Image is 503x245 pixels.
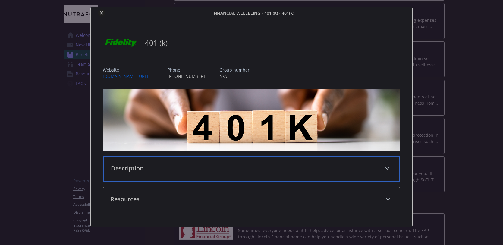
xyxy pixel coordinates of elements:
p: Phone [168,67,205,73]
button: close [98,9,105,17]
a: [DOMAIN_NAME][URL] [103,73,153,79]
p: Website [103,67,153,73]
p: Description [111,164,377,173]
img: Fidelity Investments [103,34,139,52]
div: Resources [103,187,400,212]
span: Financial Wellbeing - 401 (k) - 401(k) [214,10,294,16]
p: Group number [219,67,250,73]
p: Resources [110,195,378,204]
h2: 401 (k) [145,38,168,48]
p: [PHONE_NUMBER] [168,73,205,79]
div: details for plan Financial Wellbeing - 401 (k) - 401(k) [50,7,453,227]
p: N/A [219,73,250,79]
img: banner [103,89,400,151]
div: Description [103,156,400,182]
